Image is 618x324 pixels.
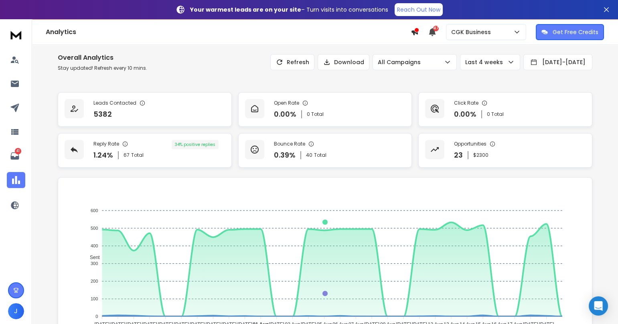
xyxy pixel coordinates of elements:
p: – Turn visits into conversations [190,6,388,14]
tspan: 300 [91,261,98,266]
p: $ 2300 [473,152,488,158]
p: 0.39 % [274,150,296,161]
tspan: 400 [91,243,98,248]
p: CGK Business [451,28,494,36]
p: 0.00 % [274,109,296,120]
img: logo [8,27,24,42]
button: Download [318,54,369,70]
a: Open Rate0.00%0 Total [238,92,412,127]
strong: Your warmest leads are on your site [190,6,301,14]
p: 5382 [93,109,112,120]
h1: Overall Analytics [58,53,147,63]
a: Opportunities23$2300 [418,133,592,168]
p: 1.24 % [93,150,113,161]
tspan: 100 [91,296,98,301]
span: 47 [433,26,439,31]
div: 34 % positive replies [172,140,219,149]
p: Refresh [287,58,309,66]
a: Reply Rate1.24%67Total34% positive replies [58,133,232,168]
span: Total [314,152,326,158]
span: Total [131,152,144,158]
tspan: 0 [95,314,98,319]
p: 0.00 % [454,109,476,120]
div: Open Intercom Messenger [589,296,608,316]
p: 23 [454,150,463,161]
p: Opportunities [454,141,486,147]
p: Leads Contacted [93,100,136,106]
p: Bounce Rate [274,141,305,147]
h1: Analytics [46,27,411,37]
a: Reach Out Now [395,3,443,16]
span: 67 [124,152,130,158]
tspan: 600 [91,208,98,213]
a: Bounce Rate0.39%40Total [238,133,412,168]
p: Reply Rate [93,141,119,147]
a: Click Rate0.00%0 Total [418,92,592,127]
p: Last 4 weeks [465,58,506,66]
p: Reach Out Now [397,6,440,14]
span: Sent [84,255,100,260]
p: 41 [15,148,21,154]
p: Click Rate [454,100,478,106]
p: Open Rate [274,100,299,106]
p: All Campaigns [378,58,424,66]
button: Get Free Credits [536,24,604,40]
button: Refresh [270,54,314,70]
span: 40 [306,152,312,158]
p: Stay updated! Refresh every 10 mins. [58,65,147,71]
tspan: 500 [91,226,98,231]
tspan: 200 [91,279,98,283]
button: J [8,303,24,319]
button: [DATE]-[DATE] [523,54,592,70]
a: Leads Contacted5382 [58,92,232,127]
a: 41 [7,148,23,164]
p: 0 Total [307,111,324,117]
p: Get Free Credits [553,28,598,36]
p: 0 Total [487,111,504,117]
p: Download [334,58,364,66]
